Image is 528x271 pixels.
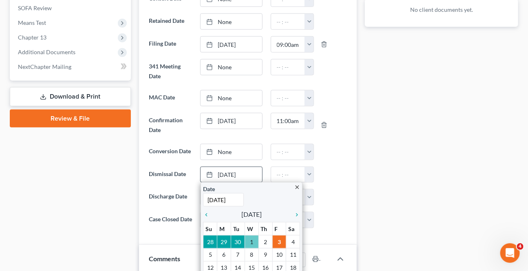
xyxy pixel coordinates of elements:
input: 1/1/2013 [203,193,244,207]
label: Conversion Date [145,144,197,160]
p: No client documents yet. [371,6,512,14]
input: -- : -- [271,37,305,52]
td: 11 [286,249,300,262]
a: None [201,59,262,75]
span: [DATE] [241,209,262,219]
td: 4 [286,236,300,249]
a: Review & File [10,110,131,128]
a: chevron_right [289,209,300,219]
span: Additional Documents [18,48,75,55]
td: 8 [245,249,258,262]
input: -- : -- [271,59,305,75]
label: Date [203,185,215,193]
td: 7 [231,249,245,262]
a: SOFA Review [11,1,131,15]
label: Confirmation Date [145,113,197,137]
input: -- : -- [271,14,305,29]
span: Means Test [18,19,46,26]
input: -- : -- [271,90,305,106]
th: F [272,223,286,236]
label: Filing Date [145,36,197,53]
td: 28 [203,236,217,249]
label: 341 Meeting Date [145,59,197,84]
td: 3 [272,236,286,249]
a: None [201,90,262,106]
span: NextChapter Mailing [18,63,71,70]
input: -- : -- [271,167,305,183]
iframe: Intercom live chat [500,243,520,263]
td: 6 [217,249,231,262]
a: NextChapter Mailing [11,59,131,74]
a: [DATE] [201,37,262,52]
th: Sa [286,223,300,236]
label: MAC Date [145,90,197,106]
a: [DATE] [201,113,262,129]
input: -- : -- [271,144,305,160]
input: -- : -- [271,113,305,129]
a: close [294,182,300,192]
label: Discharge Date [145,189,197,205]
i: chevron_right [289,212,300,218]
label: Retained Date [145,13,197,30]
td: 29 [217,236,231,249]
th: Th [258,223,272,236]
span: Comments [149,255,180,263]
td: 30 [231,236,245,249]
a: None [201,144,262,160]
span: Chapter 13 [18,34,46,41]
td: 2 [258,236,272,249]
i: close [294,184,300,190]
label: Dismissal Date [145,167,197,183]
a: chevron_left [203,209,214,219]
a: Download & Print [10,87,131,106]
td: 9 [258,249,272,262]
span: 4 [517,243,524,250]
th: Tu [231,223,245,236]
td: 5 [203,249,217,262]
th: M [217,223,231,236]
i: chevron_left [203,212,214,218]
a: [DATE] [201,167,262,183]
label: Case Closed Date [145,212,197,228]
th: Su [203,223,217,236]
td: 10 [272,249,286,262]
td: 1 [245,236,258,249]
a: None [201,14,262,29]
span: SOFA Review [18,4,52,11]
th: W [245,223,258,236]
